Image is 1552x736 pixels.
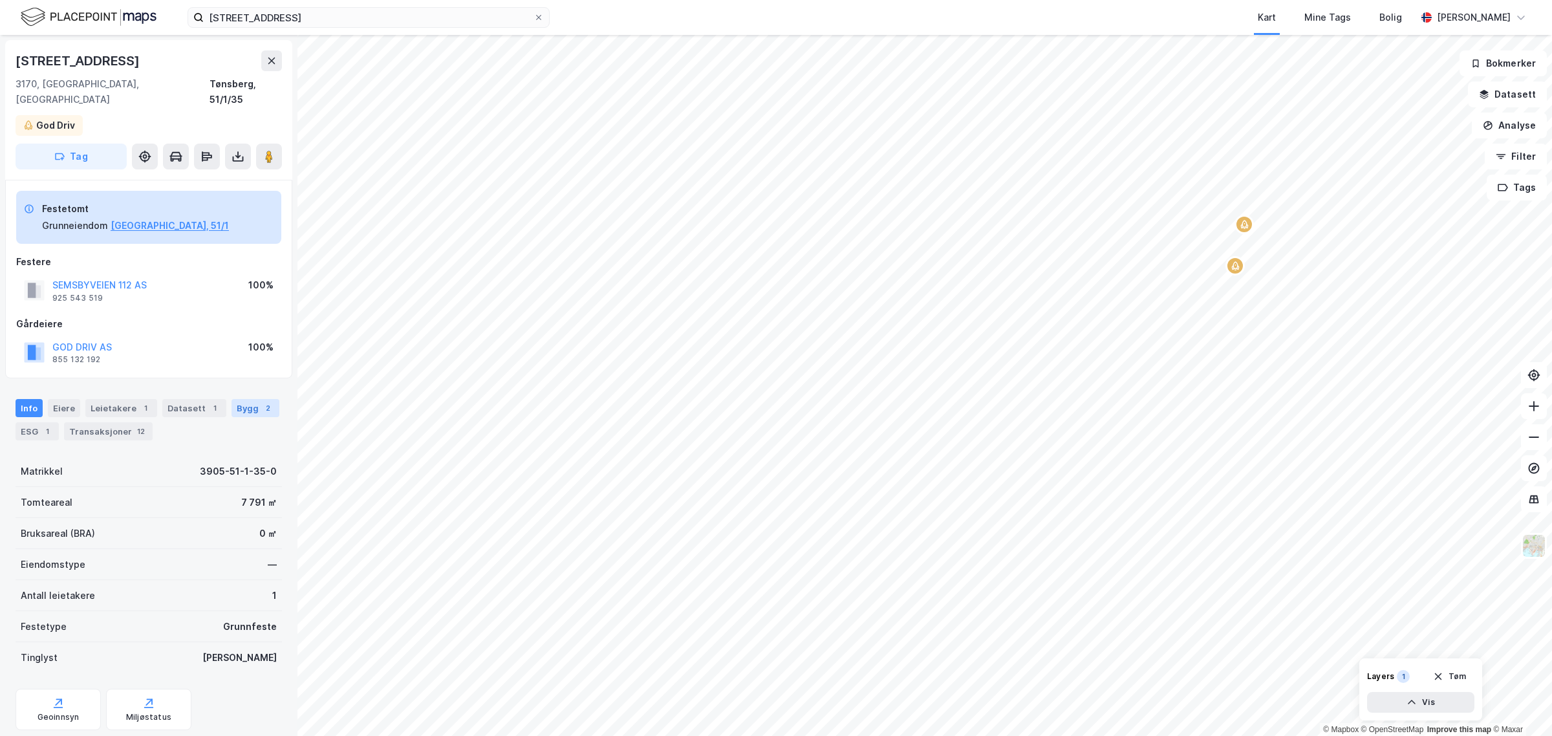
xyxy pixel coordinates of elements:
[248,277,274,293] div: 100%
[241,495,277,510] div: 7 791 ㎡
[139,402,152,415] div: 1
[1522,534,1546,558] img: Z
[16,316,281,332] div: Gårdeiere
[1460,50,1547,76] button: Bokmerker
[42,218,108,233] div: Grunneiendom
[135,425,147,438] div: 12
[38,712,80,722] div: Geoinnsyn
[16,144,127,169] button: Tag
[204,8,533,27] input: Søk på adresse, matrikkel, gårdeiere, leietakere eller personer
[21,557,85,572] div: Eiendomstype
[21,464,63,479] div: Matrikkel
[248,340,274,355] div: 100%
[111,218,229,233] button: [GEOGRAPHIC_DATA], 51/1
[202,650,277,666] div: [PERSON_NAME]
[1367,692,1474,713] button: Vis
[48,399,80,417] div: Eiere
[21,6,156,28] img: logo.f888ab2527a4732fd821a326f86c7f29.svg
[64,422,153,440] div: Transaksjoner
[1234,215,1254,234] div: Map marker
[126,712,171,722] div: Miljøstatus
[21,650,58,666] div: Tinglyst
[21,588,95,603] div: Antall leietakere
[21,526,95,541] div: Bruksareal (BRA)
[16,50,142,71] div: [STREET_ADDRESS]
[1485,144,1547,169] button: Filter
[52,293,103,303] div: 925 543 519
[261,402,274,415] div: 2
[223,619,277,634] div: Grunnfeste
[1361,725,1424,734] a: OpenStreetMap
[16,76,210,107] div: 3170, [GEOGRAPHIC_DATA], [GEOGRAPHIC_DATA]
[52,354,100,365] div: 855 132 192
[1437,10,1511,25] div: [PERSON_NAME]
[1468,81,1547,107] button: Datasett
[16,399,43,417] div: Info
[41,425,54,438] div: 1
[1304,10,1351,25] div: Mine Tags
[162,399,226,417] div: Datasett
[1379,10,1402,25] div: Bolig
[210,76,282,107] div: Tønsberg, 51/1/35
[1425,666,1474,687] button: Tøm
[1367,671,1394,682] div: Layers
[1225,256,1245,276] div: Map marker
[1472,113,1547,138] button: Analyse
[85,399,157,417] div: Leietakere
[1323,725,1359,734] a: Mapbox
[36,118,75,133] div: God Driv
[1397,670,1410,683] div: 1
[232,399,279,417] div: Bygg
[16,254,281,270] div: Festere
[21,619,67,634] div: Festetype
[1427,725,1491,734] a: Improve this map
[1487,175,1547,200] button: Tags
[1487,674,1552,736] iframe: Chat Widget
[16,422,59,440] div: ESG
[1258,10,1276,25] div: Kart
[268,557,277,572] div: —
[21,495,72,510] div: Tomteareal
[272,588,277,603] div: 1
[259,526,277,541] div: 0 ㎡
[42,201,229,217] div: Festetomt
[200,464,277,479] div: 3905-51-1-35-0
[208,402,221,415] div: 1
[1487,674,1552,736] div: Kontrollprogram for chat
